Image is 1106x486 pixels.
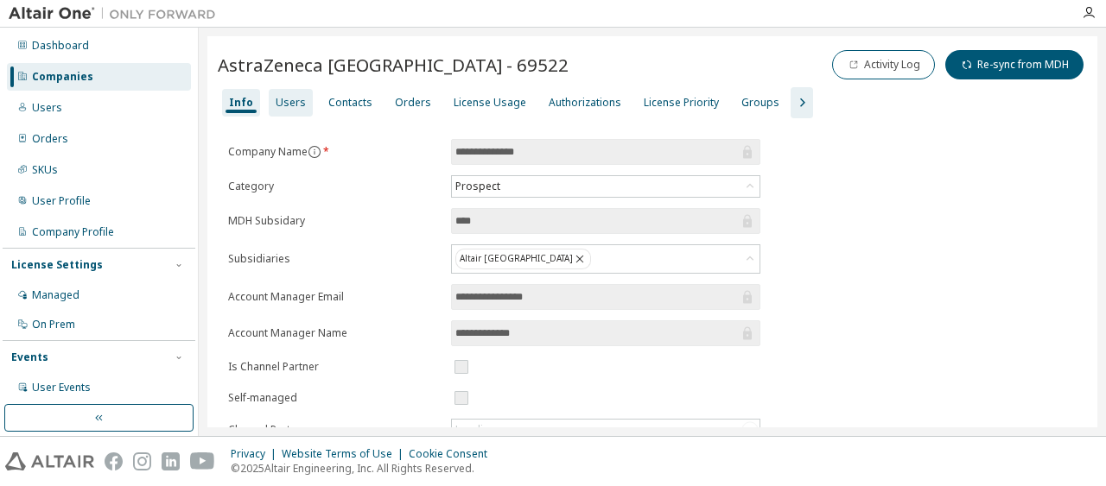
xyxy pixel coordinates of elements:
[228,391,441,405] label: Self-managed
[452,176,760,197] div: Prospect
[162,452,180,470] img: linkedin.svg
[276,96,306,110] div: Users
[228,423,441,437] label: Channel Partner
[228,252,441,266] label: Subsidiaries
[32,163,58,177] div: SKUs
[228,145,441,159] label: Company Name
[231,447,282,461] div: Privacy
[454,96,526,110] div: License Usage
[11,350,48,364] div: Events
[228,180,441,193] label: Category
[190,452,215,470] img: youtube.svg
[282,447,409,461] div: Website Terms of Use
[231,461,498,476] p: © 2025 Altair Engineering, Inc. All Rights Reserved.
[32,70,93,84] div: Companies
[105,452,123,470] img: facebook.svg
[644,96,719,110] div: License Priority
[452,245,760,273] div: Altair [GEOGRAPHIC_DATA]
[409,447,498,461] div: Cookie Consent
[549,96,621,110] div: Authorizations
[218,53,569,77] span: AstraZeneca [GEOGRAPHIC_DATA] - 69522
[741,96,779,110] div: Groups
[455,423,504,437] div: Loading...
[453,177,503,196] div: Prospect
[395,96,431,110] div: Orders
[9,5,225,22] img: Altair One
[32,318,75,331] div: On Prem
[228,326,441,340] label: Account Manager Name
[133,452,151,470] img: instagram.svg
[452,420,760,440] div: Loading...
[455,249,591,269] div: Altair [GEOGRAPHIC_DATA]
[832,50,935,79] button: Activity Log
[945,50,1084,79] button: Re-sync from MDH
[32,132,68,146] div: Orders
[11,258,103,272] div: License Settings
[32,288,79,302] div: Managed
[32,39,89,53] div: Dashboard
[32,194,91,208] div: User Profile
[32,381,91,394] div: User Events
[5,452,94,470] img: altair_logo.svg
[32,101,62,115] div: Users
[328,96,372,110] div: Contacts
[228,360,441,374] label: Is Channel Partner
[32,225,114,239] div: Company Profile
[229,96,253,110] div: Info
[228,290,441,304] label: Account Manager Email
[308,145,321,159] button: information
[228,214,441,228] label: MDH Subsidary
